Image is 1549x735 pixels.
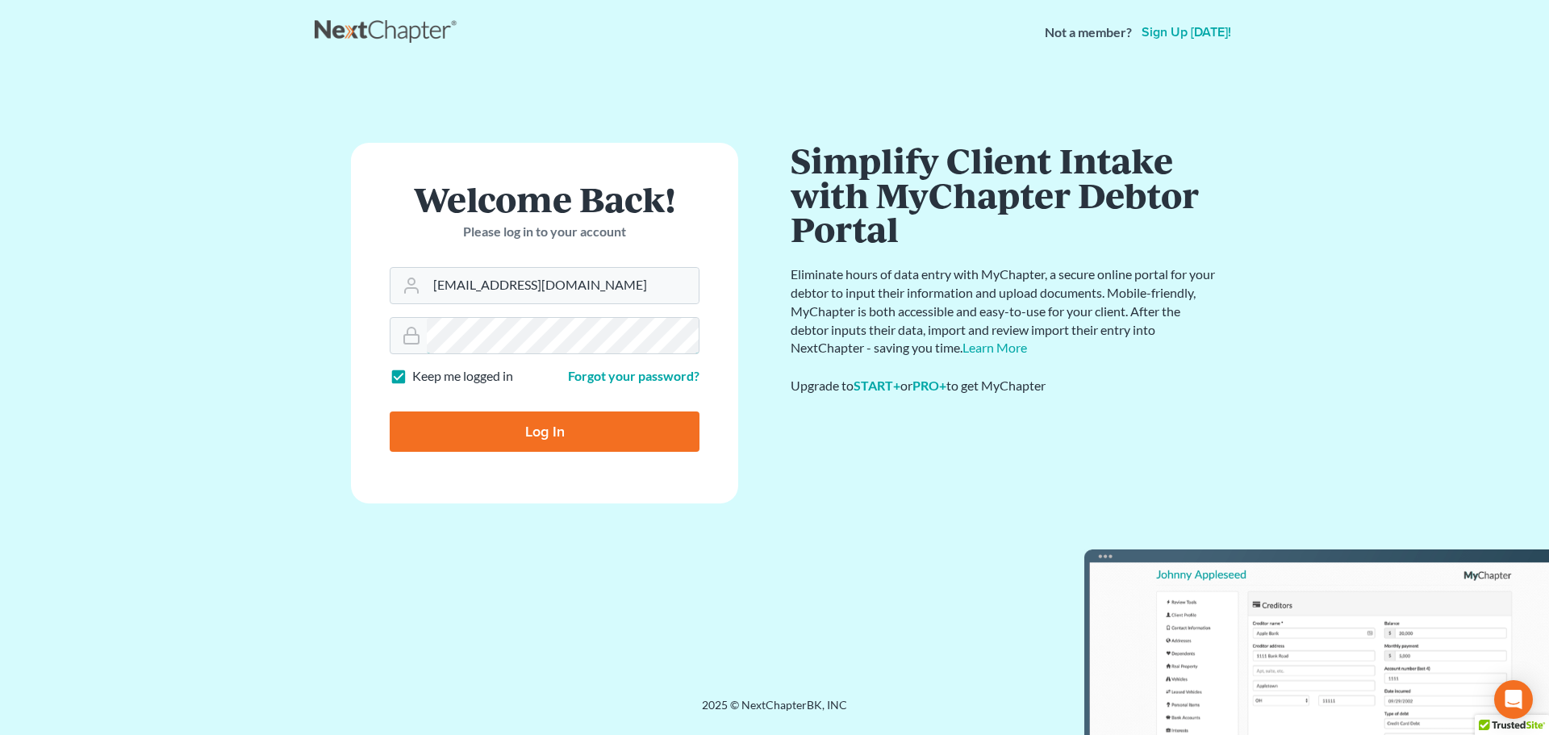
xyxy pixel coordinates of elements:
[791,265,1218,357] p: Eliminate hours of data entry with MyChapter, a secure online portal for your debtor to input the...
[427,268,699,303] input: Email Address
[854,378,900,393] a: START+
[390,223,699,241] p: Please log in to your account
[791,377,1218,395] div: Upgrade to or to get MyChapter
[390,182,699,216] h1: Welcome Back!
[1045,23,1132,42] strong: Not a member?
[315,697,1234,726] div: 2025 © NextChapterBK, INC
[568,368,699,383] a: Forgot your password?
[912,378,946,393] a: PRO+
[962,340,1027,355] a: Learn More
[791,143,1218,246] h1: Simplify Client Intake with MyChapter Debtor Portal
[1138,26,1234,39] a: Sign up [DATE]!
[412,367,513,386] label: Keep me logged in
[1494,680,1533,719] div: Open Intercom Messenger
[390,411,699,452] input: Log In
